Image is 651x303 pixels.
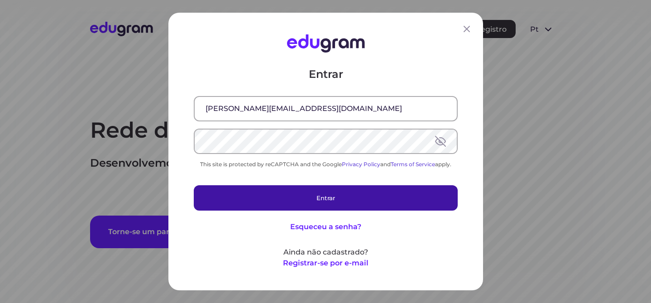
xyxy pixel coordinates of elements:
[195,97,457,120] input: E-mail
[290,221,361,232] button: Esqueceu a senha?
[391,161,435,168] a: Terms of Service
[287,34,364,53] img: Edugram Logo
[194,161,458,168] div: This site is protected by reCAPTCHA and the Google and apply.
[194,247,458,258] p: Ainda não cadastrado?
[194,67,458,82] p: Entrar
[194,185,458,211] button: Entrar
[342,161,380,168] a: Privacy Policy
[283,258,369,269] button: Registrar-se por e-mail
